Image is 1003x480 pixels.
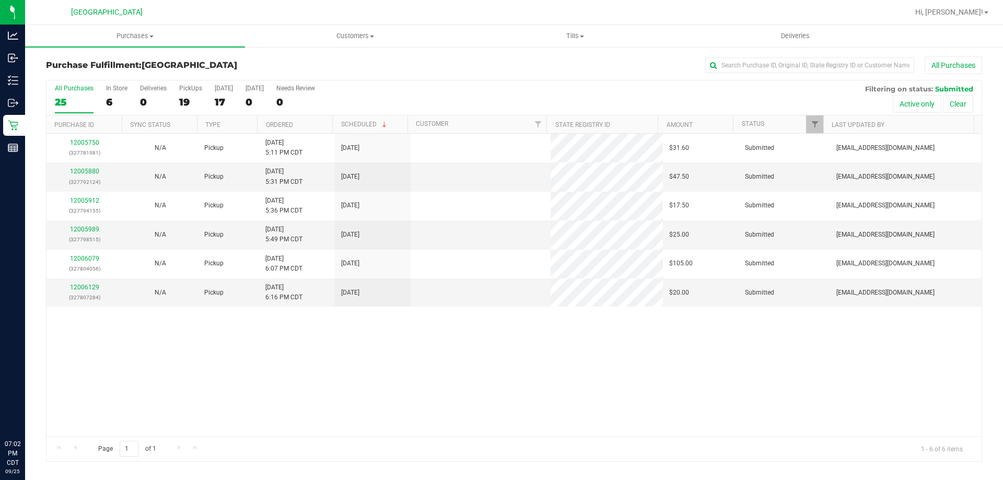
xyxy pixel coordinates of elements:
[265,283,302,302] span: [DATE] 6:16 PM CDT
[31,395,43,407] iframe: Resource center unread badge
[25,25,245,47] a: Purchases
[71,8,143,17] span: [GEOGRAPHIC_DATA]
[55,96,94,108] div: 25
[204,259,224,268] span: Pickup
[341,230,359,240] span: [DATE]
[465,31,684,41] span: Tills
[416,120,448,127] a: Customer
[53,292,116,302] p: (327807284)
[265,167,302,186] span: [DATE] 5:31 PM CDT
[836,288,935,298] span: [EMAIL_ADDRESS][DOMAIN_NAME]
[669,201,689,210] span: $17.50
[246,31,464,41] span: Customers
[70,255,99,262] a: 12006079
[215,85,233,92] div: [DATE]
[204,143,224,153] span: Pickup
[142,60,237,70] span: [GEOGRAPHIC_DATA]
[53,235,116,244] p: (327798515)
[246,96,264,108] div: 0
[25,31,245,41] span: Purchases
[265,138,302,158] span: [DATE] 5:11 PM CDT
[70,139,99,146] a: 12005750
[155,230,166,240] button: N/A
[529,115,546,133] a: Filter
[205,121,220,128] a: Type
[836,259,935,268] span: [EMAIL_ADDRESS][DOMAIN_NAME]
[8,30,18,41] inline-svg: Analytics
[276,85,315,92] div: Needs Review
[836,201,935,210] span: [EMAIL_ADDRESS][DOMAIN_NAME]
[745,172,774,182] span: Submitted
[179,96,202,108] div: 19
[341,201,359,210] span: [DATE]
[10,396,42,428] iframe: Resource center
[745,230,774,240] span: Submitted
[70,226,99,233] a: 12005989
[155,231,166,238] span: Not Applicable
[893,95,941,113] button: Active only
[669,288,689,298] span: $20.00
[745,201,774,210] span: Submitted
[130,121,170,128] a: Sync Status
[935,85,973,93] span: Submitted
[55,85,94,92] div: All Purchases
[465,25,685,47] a: Tills
[8,120,18,131] inline-svg: Retail
[89,441,165,457] span: Page of 1
[155,173,166,180] span: Not Applicable
[685,25,905,47] a: Deliveries
[106,96,127,108] div: 6
[155,202,166,209] span: Not Applicable
[155,289,166,296] span: Not Applicable
[46,61,358,70] h3: Purchase Fulfillment:
[155,288,166,298] button: N/A
[8,75,18,86] inline-svg: Inventory
[70,168,99,175] a: 12005880
[155,143,166,153] button: N/A
[155,172,166,182] button: N/A
[266,121,293,128] a: Ordered
[53,177,116,187] p: (327792124)
[836,172,935,182] span: [EMAIL_ADDRESS][DOMAIN_NAME]
[915,8,983,16] span: Hi, [PERSON_NAME]!
[155,201,166,210] button: N/A
[669,230,689,240] span: $25.00
[106,85,127,92] div: In Store
[745,143,774,153] span: Submitted
[341,172,359,182] span: [DATE]
[341,143,359,153] span: [DATE]
[265,254,302,274] span: [DATE] 6:07 PM CDT
[341,121,389,128] a: Scheduled
[555,121,610,128] a: State Registry ID
[155,260,166,267] span: Not Applicable
[836,230,935,240] span: [EMAIL_ADDRESS][DOMAIN_NAME]
[140,96,167,108] div: 0
[265,225,302,244] span: [DATE] 5:49 PM CDT
[836,143,935,153] span: [EMAIL_ADDRESS][DOMAIN_NAME]
[341,288,359,298] span: [DATE]
[865,85,933,93] span: Filtering on status:
[155,144,166,151] span: Not Applicable
[832,121,884,128] a: Last Updated By
[767,31,824,41] span: Deliveries
[8,98,18,108] inline-svg: Outbound
[265,196,302,216] span: [DATE] 5:36 PM CDT
[204,172,224,182] span: Pickup
[215,96,233,108] div: 17
[120,441,138,457] input: 1
[54,121,94,128] a: Purchase ID
[8,53,18,63] inline-svg: Inbound
[155,259,166,268] button: N/A
[742,120,764,127] a: Status
[667,121,693,128] a: Amount
[204,230,224,240] span: Pickup
[745,259,774,268] span: Submitted
[943,95,973,113] button: Clear
[925,56,982,74] button: All Purchases
[204,201,224,210] span: Pickup
[5,439,20,467] p: 07:02 PM CDT
[669,143,689,153] span: $31.60
[806,115,823,133] a: Filter
[276,96,315,108] div: 0
[913,441,971,456] span: 1 - 6 of 6 items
